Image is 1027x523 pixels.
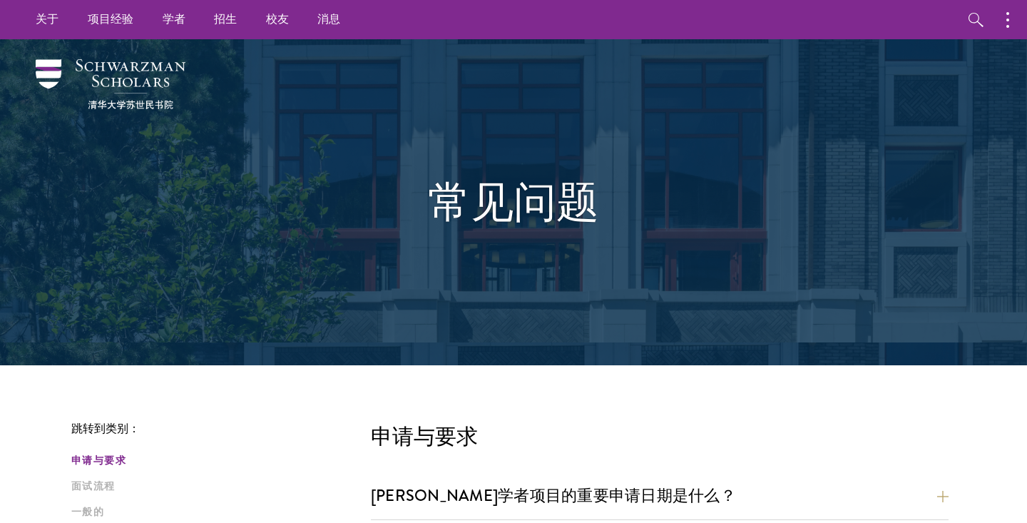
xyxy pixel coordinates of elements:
font: 学者 [163,11,186,27]
font: 跳转到类别： [71,420,140,437]
font: 一般的 [71,504,104,519]
a: 一般的 [71,504,362,519]
font: 申请与要求 [371,423,478,450]
font: 项目经验 [88,11,134,27]
button: [PERSON_NAME]学者项目的重要申请日期是什么？ [371,479,949,512]
font: 招生 [214,11,237,27]
font: 常见问题 [428,176,599,229]
font: 校友 [266,11,290,27]
font: 申请与要求 [71,453,126,468]
font: 关于 [36,11,59,27]
font: 面试流程 [71,479,116,494]
a: 申请与要求 [71,453,362,468]
font: 消息 [317,11,341,27]
img: 苏世民学者 [36,59,185,109]
a: 面试流程 [71,479,362,494]
font: [PERSON_NAME]学者项目的重要申请日期是什么？ [371,484,736,507]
